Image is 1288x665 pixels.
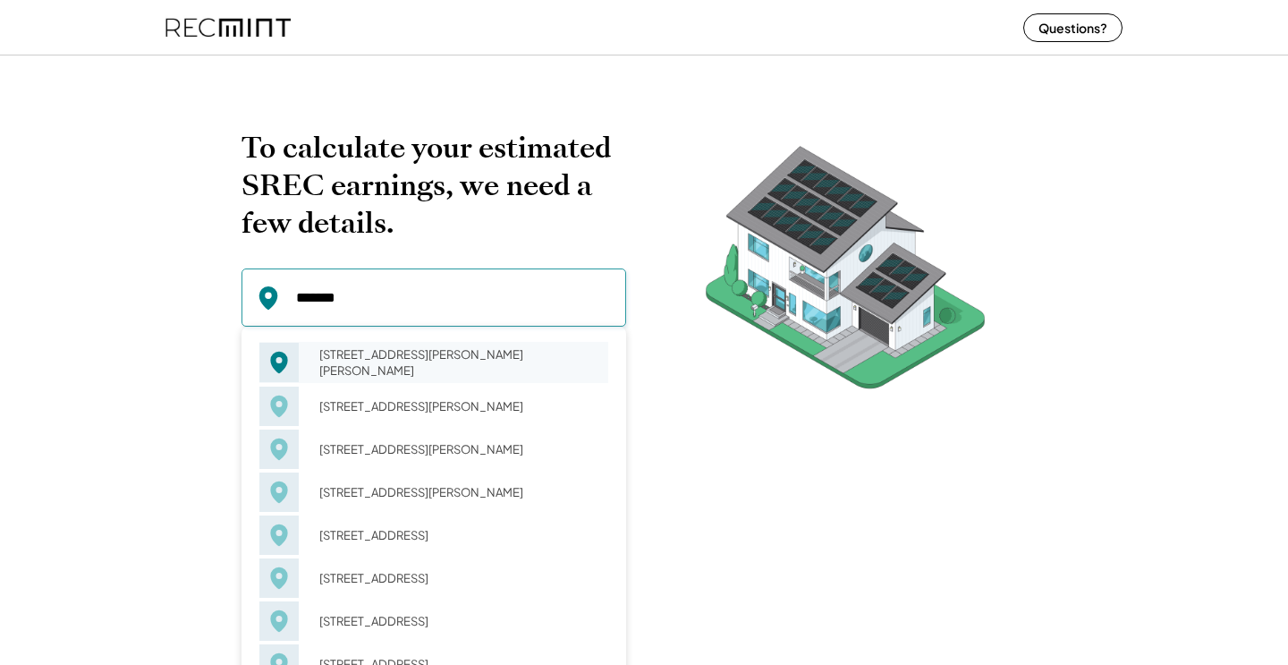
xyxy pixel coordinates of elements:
div: [STREET_ADDRESS] [308,566,608,591]
div: [STREET_ADDRESS] [308,523,608,548]
h2: To calculate your estimated SREC earnings, we need a few details. [241,129,626,242]
div: [STREET_ADDRESS][PERSON_NAME][PERSON_NAME] [308,342,608,383]
img: RecMintArtboard%207.png [671,129,1020,416]
img: recmint-logotype%403x%20%281%29.jpeg [165,4,291,51]
div: [STREET_ADDRESS][PERSON_NAME] [308,394,608,419]
div: [STREET_ADDRESS][PERSON_NAME] [308,437,608,462]
button: Questions? [1023,13,1123,42]
div: [STREET_ADDRESS][PERSON_NAME] [308,480,608,505]
div: [STREET_ADDRESS] [308,609,608,634]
